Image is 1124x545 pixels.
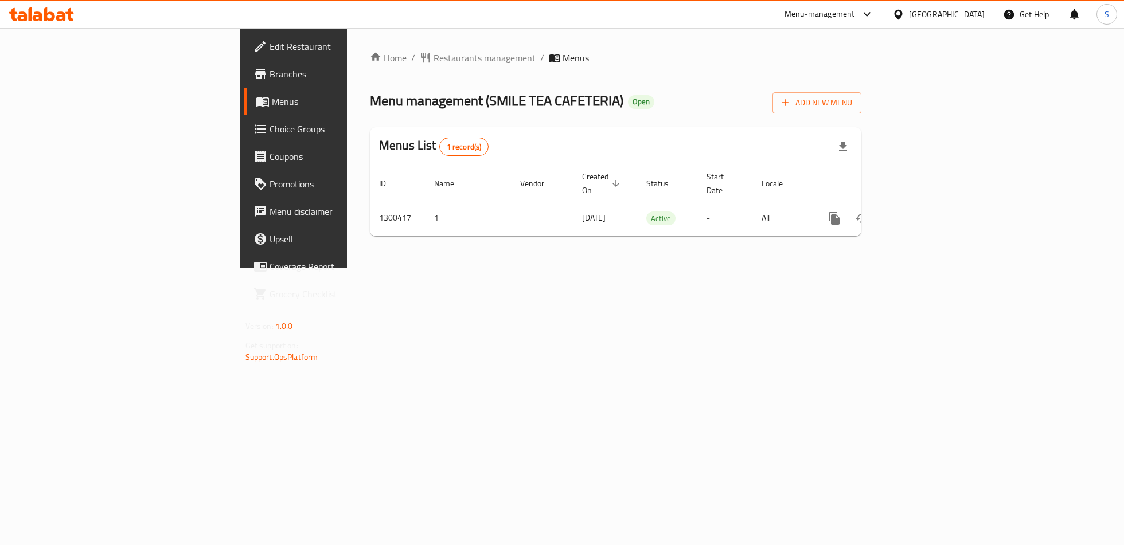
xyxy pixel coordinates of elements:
[245,338,298,353] span: Get support on:
[520,177,559,190] span: Vendor
[628,95,654,109] div: Open
[244,115,427,143] a: Choice Groups
[752,201,811,236] td: All
[244,253,427,280] a: Coverage Report
[829,133,857,160] div: Export file
[275,319,293,334] span: 1.0.0
[244,143,427,170] a: Coupons
[440,142,489,152] span: 1 record(s)
[270,260,418,273] span: Coverage Report
[582,210,606,225] span: [DATE]
[270,40,418,53] span: Edit Restaurant
[628,97,654,107] span: Open
[772,92,861,113] button: Add New Menu
[707,170,739,197] span: Start Date
[821,205,848,232] button: more
[646,212,676,225] span: Active
[270,205,418,218] span: Menu disclaimer
[379,137,489,156] h2: Menus List
[811,166,940,201] th: Actions
[370,166,940,236] table: enhanced table
[270,67,418,81] span: Branches
[563,51,589,65] span: Menus
[244,170,427,198] a: Promotions
[270,177,418,191] span: Promotions
[782,96,852,110] span: Add New Menu
[370,51,861,65] nav: breadcrumb
[244,198,427,225] a: Menu disclaimer
[270,150,418,163] span: Coupons
[270,122,418,136] span: Choice Groups
[420,51,536,65] a: Restaurants management
[370,88,623,113] span: Menu management ( SMILE TEA CAFETERIA )
[244,33,427,60] a: Edit Restaurant
[270,287,418,301] span: Grocery Checklist
[379,177,401,190] span: ID
[762,177,798,190] span: Locale
[439,138,489,156] div: Total records count
[244,225,427,253] a: Upsell
[848,205,876,232] button: Change Status
[244,60,427,88] a: Branches
[270,232,418,246] span: Upsell
[540,51,544,65] li: /
[245,350,318,364] a: Support.OpsPlatform
[434,177,469,190] span: Name
[785,7,855,21] div: Menu-management
[582,170,623,197] span: Created On
[272,95,418,108] span: Menus
[1105,8,1109,21] span: S
[434,51,536,65] span: Restaurants management
[909,8,985,21] div: [GEOGRAPHIC_DATA]
[244,88,427,115] a: Menus
[245,319,274,334] span: Version:
[697,201,752,236] td: -
[244,280,427,308] a: Grocery Checklist
[425,201,511,236] td: 1
[646,177,684,190] span: Status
